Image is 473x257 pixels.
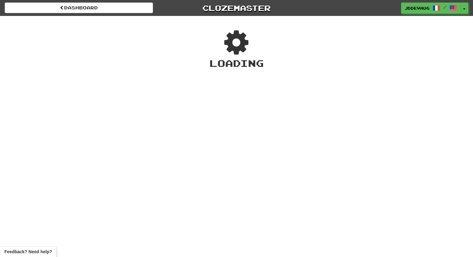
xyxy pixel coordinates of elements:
span: Open feedback widget [4,249,52,255]
span: / [443,5,446,9]
span: jddevaug [404,5,430,11]
a: Dashboard [5,2,153,13]
a: Clozemaster [162,2,311,13]
a: jddevaug / [401,2,460,14]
